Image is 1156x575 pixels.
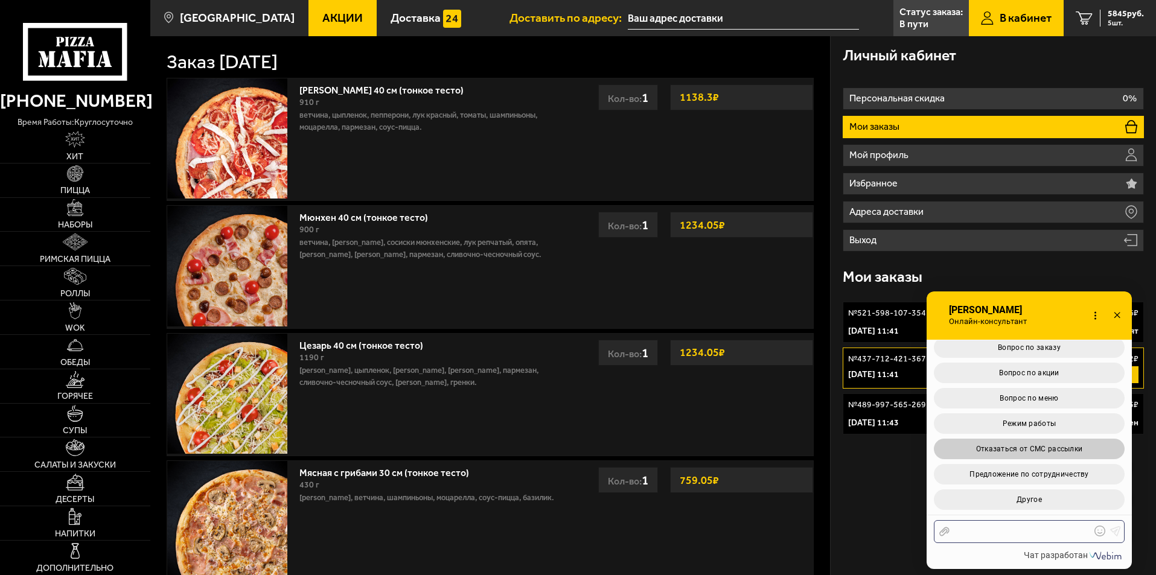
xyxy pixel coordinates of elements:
button: Предложение по сотрудничеству [934,464,1125,484]
p: Статус заказа: [899,7,963,17]
p: № 437-712-421-367 [848,353,926,365]
span: Вопрос по заказу [998,343,1061,352]
span: Пицца [60,186,90,195]
span: Акции [322,12,363,24]
span: В кабинет [1000,12,1052,24]
p: В пути [899,19,928,29]
p: [DATE] 11:43 [848,417,899,429]
span: Римская пицца [40,255,110,264]
span: 5 шт. [1108,19,1144,27]
span: Другое [1017,495,1042,504]
span: 1 [642,472,648,488]
span: Вопрос по меню [1000,394,1058,402]
a: №437-712-421-3675552₽[DATE] 11:41В пути [843,348,1144,389]
p: [DATE] 11:41 [848,369,899,381]
a: Мюнхен 40 см (тонкое тесто) [299,208,440,223]
a: Цезарь 40 см (тонкое тесто) [299,336,435,351]
span: WOK [65,324,85,332]
span: Дополнительно [36,564,113,573]
span: Напитки [55,530,95,538]
span: 900 г [299,224,319,235]
strong: 1138.3 ₽ [677,86,722,109]
span: Режим работы [1003,419,1056,428]
span: Наборы [58,221,92,229]
button: Режим работы [934,413,1125,434]
span: Доставить по адресу: [509,12,628,24]
span: [PERSON_NAME] [948,305,1034,316]
img: 15daf4d41897b9f0e9f617042186c801.svg [443,10,461,28]
span: Хит [66,153,83,161]
a: Мясная с грибами 30 см (тонкое тесто) [299,463,481,478]
span: 1190 г [299,352,324,363]
h3: Мои заказы [843,270,922,285]
span: Предложение по сотрудничеству [969,470,1088,478]
p: Адреса доставки [849,207,927,217]
span: Отказаться от СМС рассылки [976,445,1083,453]
p: № 489-997-565-269 [848,399,926,411]
button: Вопрос по меню [934,388,1125,408]
p: [DATE] 11:41 [848,325,899,337]
span: [GEOGRAPHIC_DATA] [180,12,295,24]
span: 430 г [299,480,319,490]
p: ветчина, [PERSON_NAME], сосиски мюнхенские, лук репчатый, опята, [PERSON_NAME], [PERSON_NAME], па... [299,237,563,261]
span: 1 [642,217,648,232]
p: ветчина, цыпленок, пепперони, лук красный, томаты, шампиньоны, моцарелла, пармезан, соус-пицца. [299,109,563,133]
span: Вопрос по акции [999,369,1059,377]
p: [PERSON_NAME], цыпленок, [PERSON_NAME], [PERSON_NAME], пармезан, сливочно-чесночный соус, [PERSON... [299,364,563,389]
h3: Личный кабинет [843,48,956,63]
input: Ваш адрес доставки [628,7,859,30]
span: Горячее [57,392,93,401]
strong: 1234.05 ₽ [677,341,728,364]
div: Кол-во: [598,467,658,493]
div: Кол-во: [598,84,658,110]
span: Онлайн-консультант [948,317,1034,326]
span: Роллы [60,290,90,298]
p: [PERSON_NAME], ветчина, шампиньоны, моцарелла, соус-пицца, базилик. [299,492,563,504]
a: [PERSON_NAME] 40 см (тонкое тесто) [299,81,476,96]
button: Отказаться от СМС рассылки [934,439,1125,459]
span: Доставка [391,12,441,24]
p: Выход [849,235,880,245]
p: № 521-598-107-354 [848,307,926,319]
span: 1 [642,90,648,105]
div: Кол-во: [598,212,658,238]
p: Мои заказы [849,122,902,132]
span: 5845 руб. [1108,10,1144,18]
span: Салаты и закуски [34,461,116,469]
span: 1 [642,345,648,360]
strong: 759.05 ₽ [677,469,722,492]
h1: Заказ [DATE] [167,52,278,72]
a: №489-997-565-2693615₽[DATE] 11:43Доставлен [843,393,1144,434]
div: Кол-во: [598,340,658,366]
span: Десерты [56,495,94,504]
strong: 1234.05 ₽ [677,214,728,237]
button: Вопрос по заказу [934,337,1125,358]
a: №521-598-107-3542776₽[DATE] 11:41Принят [843,302,1144,343]
span: 910 г [299,97,319,107]
button: Вопрос по акции [934,363,1125,383]
span: Супы [63,427,87,435]
a: Чат разработан [1024,550,1124,560]
p: 0% [1123,94,1137,103]
p: Избранное [849,179,901,188]
p: Мой профиль [849,150,912,160]
span: Обеды [60,358,90,367]
p: Персональная скидка [849,94,948,103]
button: Другое [934,489,1125,510]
